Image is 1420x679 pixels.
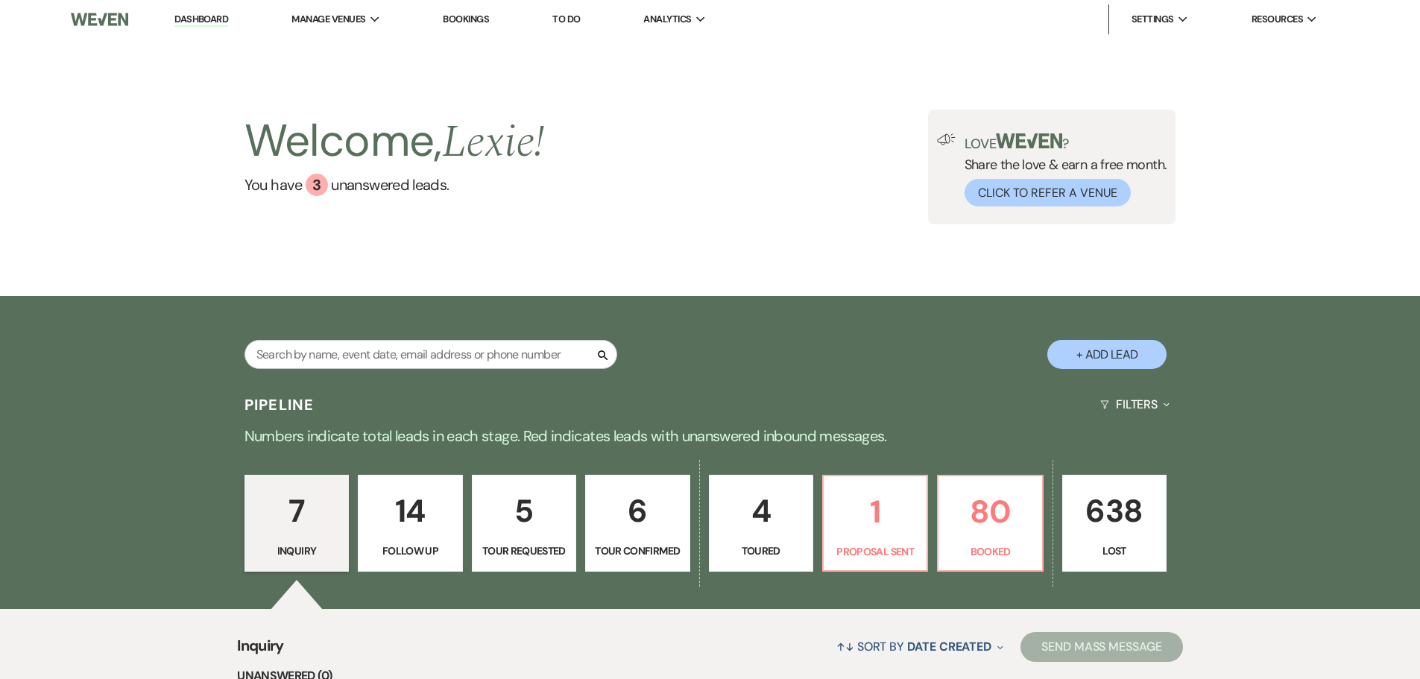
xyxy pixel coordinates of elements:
[306,174,328,196] div: 3
[552,13,580,25] a: To Do
[937,133,956,145] img: loud-speaker-illustration.svg
[1094,385,1176,424] button: Filters
[244,340,617,369] input: Search by name, event date, email address or phone number
[254,486,339,536] p: 7
[1062,475,1167,572] a: 638Lost
[244,475,349,572] a: 7Inquiry
[947,487,1032,537] p: 80
[965,133,1167,151] p: Love ?
[174,424,1247,448] p: Numbers indicate total leads in each stage. Red indicates leads with unanswered inbound messages.
[585,475,690,572] a: 6Tour Confirmed
[947,543,1032,560] p: Booked
[482,543,567,559] p: Tour Requested
[1132,12,1174,27] span: Settings
[595,486,680,536] p: 6
[443,13,489,25] a: Bookings
[1072,486,1157,536] p: 638
[719,543,804,559] p: Toured
[442,108,545,177] span: Lexie !
[1072,543,1157,559] p: Lost
[174,13,228,27] a: Dashboard
[244,174,545,196] a: You have 3 unanswered leads.
[595,543,680,559] p: Tour Confirmed
[996,133,1062,148] img: weven-logo-green.svg
[254,543,339,559] p: Inquiry
[833,543,918,560] p: Proposal Sent
[1047,340,1167,369] button: + Add Lead
[956,133,1167,206] div: Share the love & earn a free month.
[822,475,928,572] a: 1Proposal Sent
[643,12,691,27] span: Analytics
[237,634,284,666] span: Inquiry
[472,475,576,572] a: 5Tour Requested
[965,179,1131,206] button: Click to Refer a Venue
[244,110,545,174] h2: Welcome,
[1020,632,1183,662] button: Send Mass Message
[367,486,452,536] p: 14
[709,475,813,572] a: 4Toured
[358,475,462,572] a: 14Follow Up
[71,4,127,35] img: Weven Logo
[937,475,1043,572] a: 80Booked
[907,639,991,654] span: Date Created
[836,639,854,654] span: ↑↓
[482,486,567,536] p: 5
[833,487,918,537] p: 1
[244,394,315,415] h3: Pipeline
[291,12,365,27] span: Manage Venues
[367,543,452,559] p: Follow Up
[1252,12,1303,27] span: Resources
[830,627,1009,666] button: Sort By Date Created
[719,486,804,536] p: 4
